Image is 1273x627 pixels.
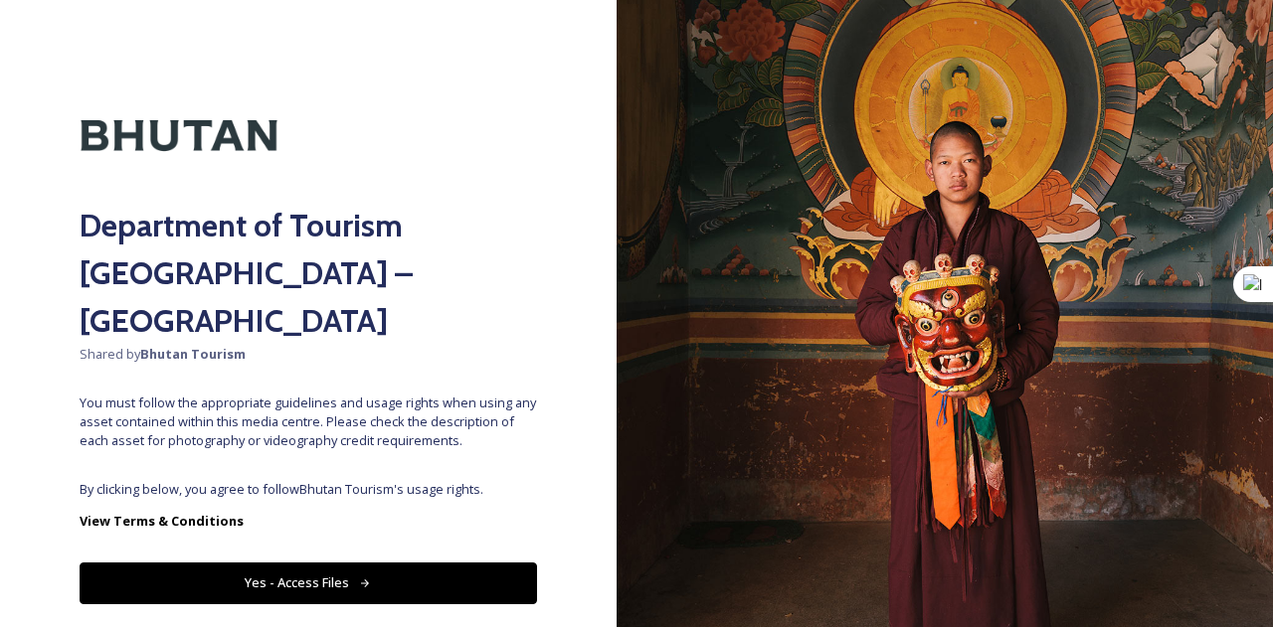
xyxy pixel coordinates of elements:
[80,480,537,499] span: By clicking below, you agree to follow Bhutan Tourism 's usage rights.
[140,345,246,363] strong: Bhutan Tourism
[80,562,537,603] button: Yes - Access Files
[80,202,537,345] h2: Department of Tourism [GEOGRAPHIC_DATA] – [GEOGRAPHIC_DATA]
[80,512,244,530] strong: View Terms & Conditions
[80,393,537,451] span: You must follow the appropriate guidelines and usage rights when using any asset contained within...
[80,345,537,364] span: Shared by
[80,79,278,192] img: Kingdom-of-Bhutan-Logo.png
[80,509,537,533] a: View Terms & Conditions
